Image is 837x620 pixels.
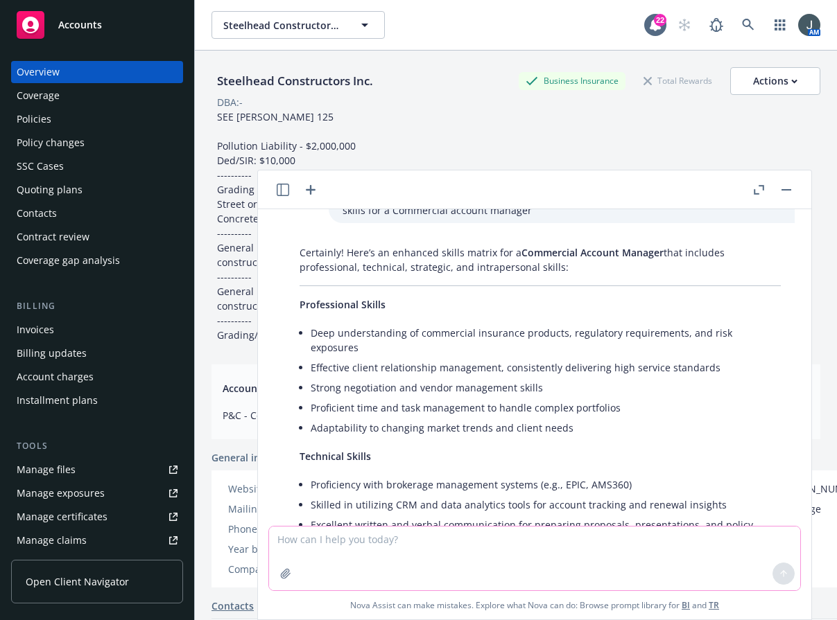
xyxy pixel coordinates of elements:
[654,14,666,26] div: 22
[311,378,781,398] li: Strong negotiation and vendor management skills
[11,6,183,44] a: Accounts
[11,342,183,364] a: Billing updates
[730,67,820,95] button: Actions
[17,108,51,130] div: Policies
[212,599,254,613] a: Contacts
[311,418,781,438] li: Adaptability to changing market trends and client needs
[519,72,625,89] div: Business Insurance
[17,506,107,528] div: Manage certificates
[671,11,698,39] a: Start snowing
[766,11,794,39] a: Switch app
[11,506,183,528] a: Manage certificates
[17,226,89,248] div: Contract review
[228,481,343,496] div: Website
[17,482,105,504] div: Manage exposures
[798,14,820,36] img: photo
[223,18,343,33] span: Steelhead Constructors Inc.
[311,495,781,515] li: Skilled in utilizing CRM and data analytics tools for account tracking and renewal insights
[702,11,730,39] a: Report a Bug
[11,85,183,107] a: Coverage
[11,108,183,130] a: Policies
[223,381,344,396] span: Account type
[11,459,183,481] a: Manage files
[17,155,64,177] div: SSC Cases
[223,408,344,423] span: P&C - Commercial lines
[311,323,781,357] li: Deep understanding of commercial insurance products, regulatory requirements, and risk exposures
[311,357,781,378] li: Effective client relationship management, consistently delivering high service standards
[17,61,60,83] div: Overview
[17,132,85,154] div: Policy changes
[217,95,243,109] div: DBA: -
[11,319,183,341] a: Invoices
[753,68,797,94] div: Actions
[11,529,183,551] a: Manage claims
[11,366,183,388] a: Account charges
[228,562,343,576] div: Company size
[11,249,183,272] a: Coverage gap analysis
[300,450,371,463] span: Technical Skills
[212,11,385,39] button: Steelhead Constructors Inc.
[300,298,386,311] span: Professional Skills
[350,591,719,619] span: Nova Assist can make mistakes. Explore what Nova can do: Browse prompt library for and
[212,450,270,465] span: General info
[300,245,781,274] p: Certainly! Here’s an enhanced skills matrix for a that includes professional, technical, strategi...
[228,542,343,556] div: Year business started
[17,202,57,224] div: Contacts
[682,599,690,611] a: BI
[228,502,343,516] div: Mailing address
[521,246,664,259] span: Commercial Account Manager
[311,515,781,549] li: Excellent written and verbal communication for preparing proposals, presentations, and policy doc...
[217,110,803,342] span: SEE [PERSON_NAME] 125 Pollution Liability - $2,000,000 Ded/SIR: $10,000 ---------- Grading & Pavi...
[11,299,183,313] div: Billing
[17,366,94,388] div: Account charges
[17,319,54,341] div: Invoices
[11,179,183,201] a: Quoting plans
[11,202,183,224] a: Contacts
[17,529,87,551] div: Manage claims
[17,179,83,201] div: Quoting plans
[228,522,343,536] div: Phone number
[212,72,379,90] div: Steelhead Constructors Inc.
[11,61,183,83] a: Overview
[11,132,183,154] a: Policy changes
[17,249,120,272] div: Coverage gap analysis
[17,459,76,481] div: Manage files
[11,482,183,504] a: Manage exposures
[26,574,129,589] span: Open Client Navigator
[311,475,781,495] li: Proficiency with brokerage management systems (e.g., EPIC, AMS360)
[11,226,183,248] a: Contract review
[58,19,102,30] span: Accounts
[709,599,719,611] a: TR
[11,389,183,411] a: Installment plans
[11,439,183,453] div: Tools
[17,389,98,411] div: Installment plans
[11,155,183,177] a: SSC Cases
[17,342,87,364] div: Billing updates
[311,398,781,418] li: Proficient time and task management to handle complex portfolios
[637,72,719,89] div: Total Rewards
[17,85,60,107] div: Coverage
[734,11,762,39] a: Search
